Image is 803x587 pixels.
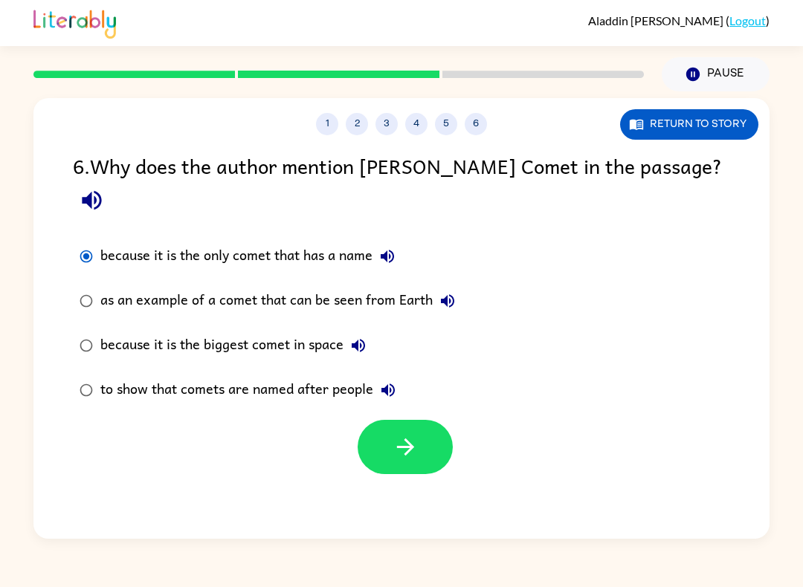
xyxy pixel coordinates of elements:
[100,331,373,360] div: because it is the biggest comet in space
[344,331,373,360] button: because it is the biggest comet in space
[465,113,487,135] button: 6
[100,375,403,405] div: to show that comets are named after people
[375,113,398,135] button: 3
[100,241,402,271] div: because it is the only comet that has a name
[373,241,402,271] button: because it is the only comet that has a name
[373,375,403,405] button: to show that comets are named after people
[588,13,726,27] span: Aladdin [PERSON_NAME]
[662,57,770,91] button: Pause
[620,109,758,140] button: Return to story
[33,6,116,39] img: Literably
[316,113,338,135] button: 1
[405,113,428,135] button: 4
[729,13,766,27] a: Logout
[346,113,368,135] button: 2
[433,286,462,316] button: as an example of a comet that can be seen from Earth
[73,150,730,219] div: 6 . Why does the author mention [PERSON_NAME] Comet in the passage?
[435,113,457,135] button: 5
[100,286,462,316] div: as an example of a comet that can be seen from Earth
[588,13,770,27] div: ( )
